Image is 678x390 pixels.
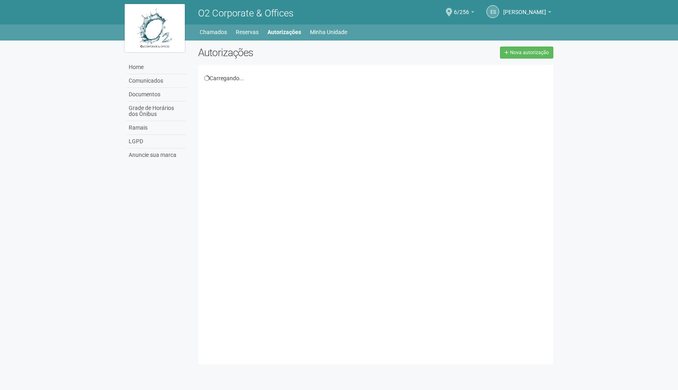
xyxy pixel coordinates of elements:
span: O2 Corporate & Offices [198,8,293,19]
h2: Autorizações [198,47,370,59]
img: logo.jpg [125,4,185,52]
a: Minha Unidade [310,26,347,38]
a: Ramais [127,121,186,135]
a: Nova autorização [500,47,553,59]
span: Nova autorização [510,50,549,55]
a: LGPD [127,135,186,148]
a: Reservas [236,26,259,38]
a: [PERSON_NAME] [503,10,551,16]
a: 6/256 [454,10,474,16]
a: Chamados [200,26,227,38]
a: Autorizações [267,26,301,38]
a: Anuncie sua marca [127,148,186,162]
a: Documentos [127,88,186,102]
a: Comunicados [127,74,186,88]
span: 6/256 [454,1,469,15]
a: Home [127,61,186,74]
a: ES [486,5,499,18]
a: Grade de Horários dos Ônibus [127,102,186,121]
span: Eliza Seoud Gonçalves [503,1,546,15]
div: Carregando... [204,75,548,82]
